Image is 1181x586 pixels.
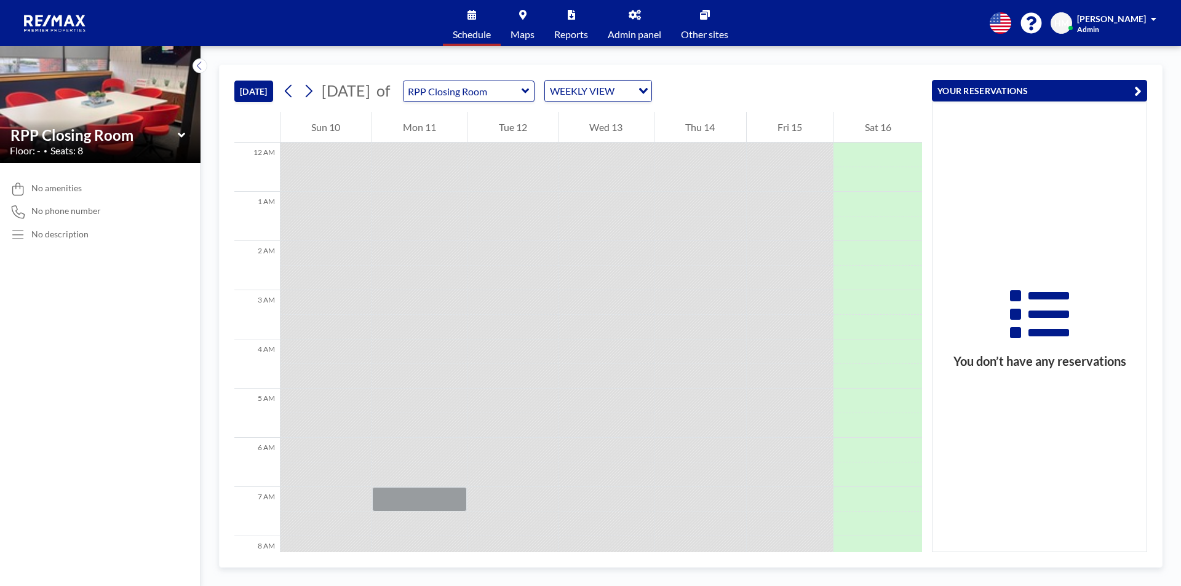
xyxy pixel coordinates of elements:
[234,241,280,290] div: 2 AM
[932,80,1147,101] button: YOUR RESERVATIONS
[376,81,390,100] span: of
[10,126,178,144] input: RPP Closing Room
[547,83,617,99] span: WEEKLY VIEW
[31,183,82,194] span: No amenities
[234,143,280,192] div: 12 AM
[280,112,372,143] div: Sun 10
[234,438,280,487] div: 6 AM
[453,30,491,39] span: Schedule
[511,30,535,39] span: Maps
[404,81,522,101] input: RPP Closing Room
[654,112,746,143] div: Thu 14
[467,112,558,143] div: Tue 12
[234,290,280,339] div: 3 AM
[1077,14,1146,24] span: [PERSON_NAME]
[1054,18,1069,29] span: HM
[372,112,467,143] div: Mon 11
[681,30,728,39] span: Other sites
[608,30,661,39] span: Admin panel
[554,30,588,39] span: Reports
[20,11,91,36] img: organization-logo
[50,145,83,157] span: Seats: 8
[618,83,631,99] input: Search for option
[322,81,370,100] span: [DATE]
[31,205,101,216] span: No phone number
[234,81,273,102] button: [DATE]
[234,536,280,585] div: 8 AM
[545,81,651,101] div: Search for option
[833,112,922,143] div: Sat 16
[559,112,654,143] div: Wed 13
[234,389,280,438] div: 5 AM
[234,487,280,536] div: 7 AM
[234,339,280,389] div: 4 AM
[1077,25,1099,34] span: Admin
[747,112,833,143] div: Fri 15
[31,229,89,240] div: No description
[44,147,47,155] span: •
[10,145,41,157] span: Floor: -
[234,192,280,241] div: 1 AM
[932,354,1147,369] h3: You don’t have any reservations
